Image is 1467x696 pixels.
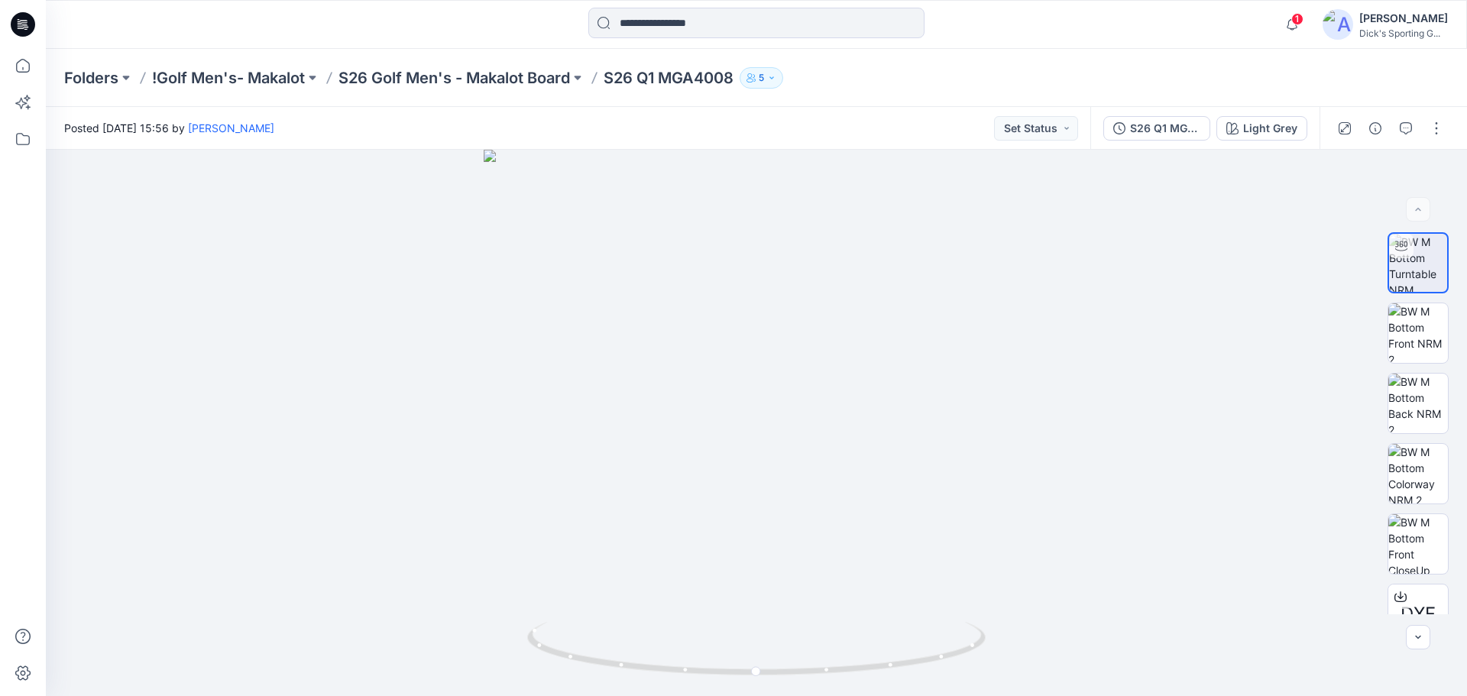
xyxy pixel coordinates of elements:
p: 5 [759,70,764,86]
span: Posted [DATE] 15:56 by [64,120,274,136]
div: S26 Q1 MGA4008 FIT1_250901 [1130,120,1200,137]
span: 1 [1291,13,1303,25]
p: S26 Q1 MGA4008 [604,67,733,89]
div: Dick's Sporting G... [1359,28,1448,39]
button: Light Grey [1216,116,1307,141]
a: !Golf Men's- Makalot [152,67,305,89]
img: BW M Bottom Back NRM 2 [1388,374,1448,433]
a: S26 Golf Men's - Makalot Board [338,67,570,89]
div: Light Grey [1243,120,1297,137]
span: DXF [1401,601,1436,628]
div: [PERSON_NAME] [1359,9,1448,28]
a: Folders [64,67,118,89]
button: S26 Q1 MGA4008 FIT1_250901 [1103,116,1210,141]
button: 5 [740,67,783,89]
button: Details [1363,116,1388,141]
img: BW M Bottom Front CloseUp NRM 2 [1388,514,1448,574]
img: avatar [1323,9,1353,40]
img: BW M Bottom Front NRM 2 [1388,303,1448,363]
img: BW M Bottom Colorway NRM 2 [1388,444,1448,503]
img: BW M Bottom Turntable NRM [1389,234,1447,292]
a: [PERSON_NAME] [188,121,274,134]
